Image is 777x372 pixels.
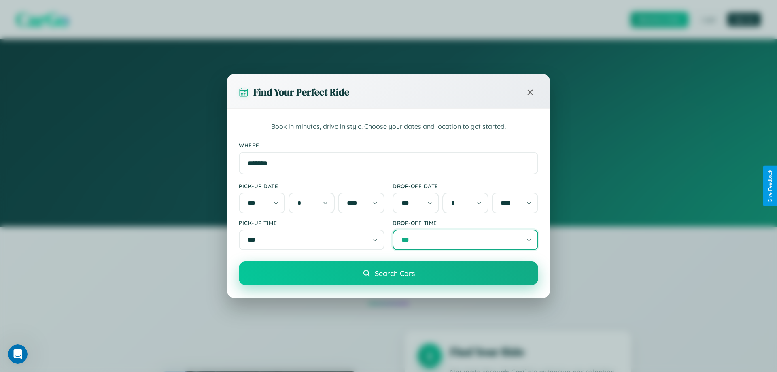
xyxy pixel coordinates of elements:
label: Where [239,142,538,149]
label: Pick-up Date [239,183,384,189]
span: Search Cars [375,269,415,278]
label: Pick-up Time [239,219,384,226]
h3: Find Your Perfect Ride [253,85,349,99]
label: Drop-off Time [393,219,538,226]
label: Drop-off Date [393,183,538,189]
p: Book in minutes, drive in style. Choose your dates and location to get started. [239,121,538,132]
button: Search Cars [239,261,538,285]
